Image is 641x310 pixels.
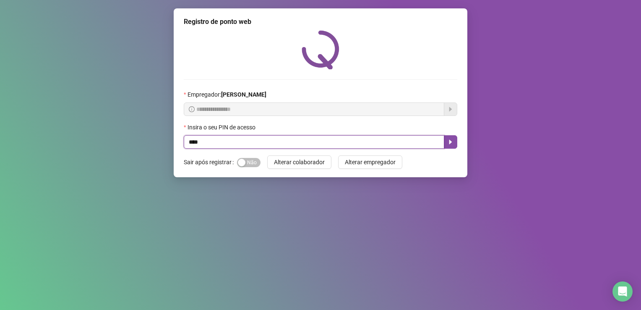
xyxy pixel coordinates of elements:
span: Alterar colaborador [274,158,325,167]
strong: [PERSON_NAME] [221,91,266,98]
span: Empregador : [188,90,266,99]
label: Insira o seu PIN de acesso [184,123,261,132]
span: caret-right [447,139,454,145]
span: Alterar empregador [345,158,396,167]
button: Alterar colaborador [267,155,331,169]
div: Open Intercom Messenger [612,281,633,302]
span: info-circle [189,106,195,112]
div: Registro de ponto web [184,17,457,27]
img: QRPoint [302,30,339,69]
button: Alterar empregador [338,155,402,169]
label: Sair após registrar [184,155,237,169]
